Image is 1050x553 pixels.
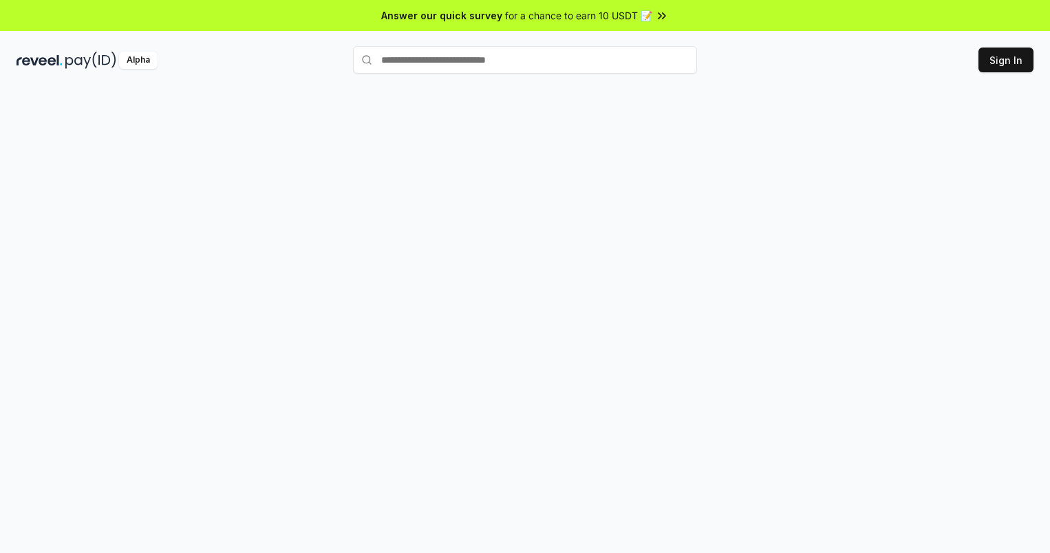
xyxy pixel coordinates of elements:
img: reveel_dark [17,52,63,69]
button: Sign In [978,48,1033,72]
span: Answer our quick survey [381,8,502,23]
span: for a chance to earn 10 USDT 📝 [505,8,652,23]
div: Alpha [119,52,158,69]
img: pay_id [65,52,116,69]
